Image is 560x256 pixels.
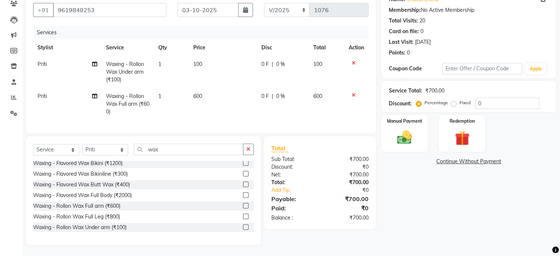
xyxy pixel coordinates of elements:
div: 0 [407,49,410,57]
div: Last Visit: [389,38,413,46]
span: Total [271,144,288,152]
input: Search or Scan [134,144,243,155]
th: Qty [154,39,189,56]
span: 1 [158,93,161,99]
div: 20 [419,17,425,25]
span: 0 % [276,60,285,68]
span: 0 F [261,92,269,100]
div: ₹0 [329,186,374,194]
label: Percentage [425,99,448,106]
div: 0 [420,28,423,35]
a: Continue Without Payment [383,158,555,165]
div: Card on file: [389,28,419,35]
div: Waxing - Rollon Wax Full arm (₹600) [33,202,120,210]
label: Manual Payment [387,118,422,125]
button: Apply [525,63,546,74]
th: Stylist [33,39,102,56]
span: Priti [38,61,47,67]
div: Waxing - Flavored Wax Bikini (₹1200) [33,159,123,167]
a: Add Tip [266,186,329,194]
th: Action [344,39,369,56]
div: Paid: [266,204,320,213]
div: Waxing - Flavored Wax Full Body (₹2000) [33,192,132,199]
div: ₹0 [320,204,374,213]
div: ₹0 [320,163,374,171]
img: _cash.svg [392,129,416,146]
div: Net: [266,171,320,179]
div: ₹700.00 [425,87,444,95]
div: Balance : [266,214,320,222]
th: Price [189,39,257,56]
span: 0 % [276,92,285,100]
div: ₹700.00 [320,179,374,186]
span: 600 [313,93,322,99]
div: Points: [389,49,405,57]
label: Fixed [459,99,471,106]
span: 1 [158,61,161,67]
div: [DATE] [415,38,431,46]
span: 600 [193,93,202,99]
span: 0 F [261,60,269,68]
th: Total [309,39,344,56]
div: Services [34,26,374,39]
span: 100 [193,61,202,67]
input: Search by Name/Mobile/Email/Code [53,3,166,17]
label: Redemption [450,118,475,125]
div: ₹700.00 [320,155,374,163]
div: ₹700.00 [320,171,374,179]
div: Waxing - Flavored Wax Butt Wax (₹400) [33,181,130,189]
div: Discount: [389,100,412,108]
div: Service Total: [389,87,422,95]
span: | [272,92,273,100]
th: Service [102,39,154,56]
div: Waxing - Rollon Wax Back (₹850) [33,234,113,242]
div: Total: [266,179,320,186]
span: Waxing - Rollon Wax Under arm (₹100) [106,61,144,83]
span: Priti [38,93,47,99]
div: Membership: [389,6,421,14]
div: Payable: [266,194,320,203]
span: Waxing - Rollon Wax Full arm (₹600) [106,93,149,115]
input: Enter Offer / Coupon Code [442,63,522,74]
div: Waxing - Rollon Wax Full Leg (₹800) [33,213,120,221]
div: Sub Total: [266,155,320,163]
div: ₹700.00 [320,214,374,222]
span: | [272,60,273,68]
div: Waxing - Rollon Wax Under arm (₹100) [33,224,127,231]
button: +91 [33,3,54,17]
div: ₹700.00 [320,194,374,203]
span: 100 [313,61,322,67]
div: Discount: [266,163,320,171]
div: No Active Membership [389,6,549,14]
div: Coupon Code [389,65,442,73]
div: Waxing - Flavored Wax Bikiniline (₹300) [33,170,128,178]
div: Total Visits: [389,17,418,25]
th: Disc [257,39,309,56]
img: _gift.svg [450,129,474,147]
